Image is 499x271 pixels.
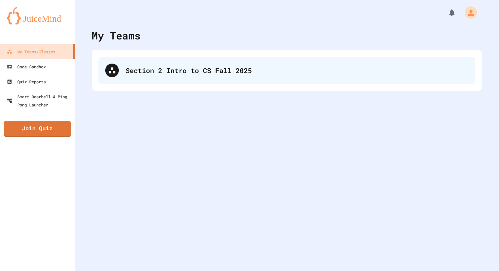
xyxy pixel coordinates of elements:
[7,48,55,56] div: My Teams/Classes
[98,57,475,84] div: Section 2 Intro to CS Fall 2025
[435,7,458,18] div: My Notifications
[126,65,468,75] div: Section 2 Intro to CS Fall 2025
[7,7,68,24] img: logo-orange.svg
[7,78,46,86] div: Quiz Reports
[7,92,72,109] div: Smart Doorbell & Ping Pong Launcher
[4,121,71,137] a: Join Quiz
[7,63,46,71] div: Code Sandbox
[458,5,479,20] div: My Account
[92,28,141,43] div: My Teams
